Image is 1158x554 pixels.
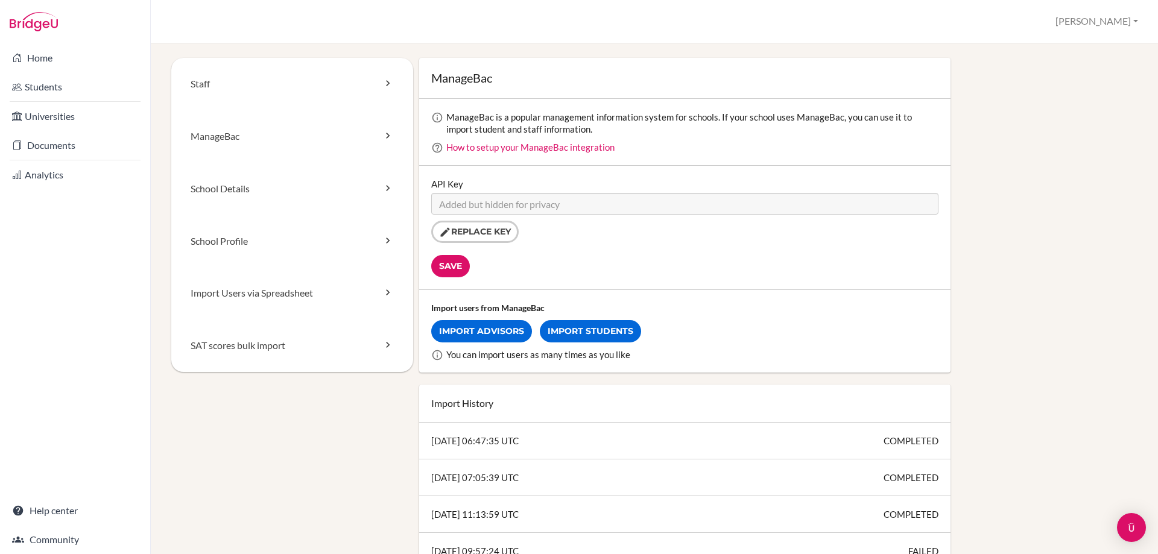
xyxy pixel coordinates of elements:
[419,423,951,459] div: [DATE] 06:47:35 UTC
[431,397,938,410] h2: Import History
[431,70,938,86] h1: ManageBac
[884,435,938,447] span: COMPLETED
[431,255,470,277] input: Save
[2,133,148,157] a: Documents
[2,46,148,70] a: Home
[171,319,413,372] a: SAT scores bulk import
[446,348,938,360] div: You can import users as many times as you like
[171,215,413,268] a: School Profile
[171,58,413,110] a: Staff
[2,527,148,552] a: Community
[540,320,641,342] a: Import Students
[431,193,938,215] input: Added but hidden for privacy
[884,508,938,520] span: COMPLETED
[1050,10,1144,33] button: [PERSON_NAME]
[446,142,615,153] a: How to setup your ManageBac integration
[431,302,938,314] div: Import users from ManageBac
[171,163,413,215] a: School Details
[171,110,413,163] a: ManageBac
[431,178,463,190] label: API Key
[431,320,532,342] a: Import Advisors
[10,12,58,31] img: Bridge-U
[2,499,148,523] a: Help center
[884,471,938,483] span: COMPLETED
[431,221,519,243] button: Replace key
[2,163,148,187] a: Analytics
[419,496,951,533] div: [DATE] 11:13:59 UTC
[2,104,148,128] a: Universities
[1117,513,1146,542] div: Open Intercom Messenger
[419,459,951,496] div: [DATE] 07:05:39 UTC
[171,267,413,319] a: Import Users via Spreadsheet
[2,75,148,99] a: Students
[446,111,938,135] div: ManageBac is a popular management information system for schools. If your school uses ManageBac, ...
